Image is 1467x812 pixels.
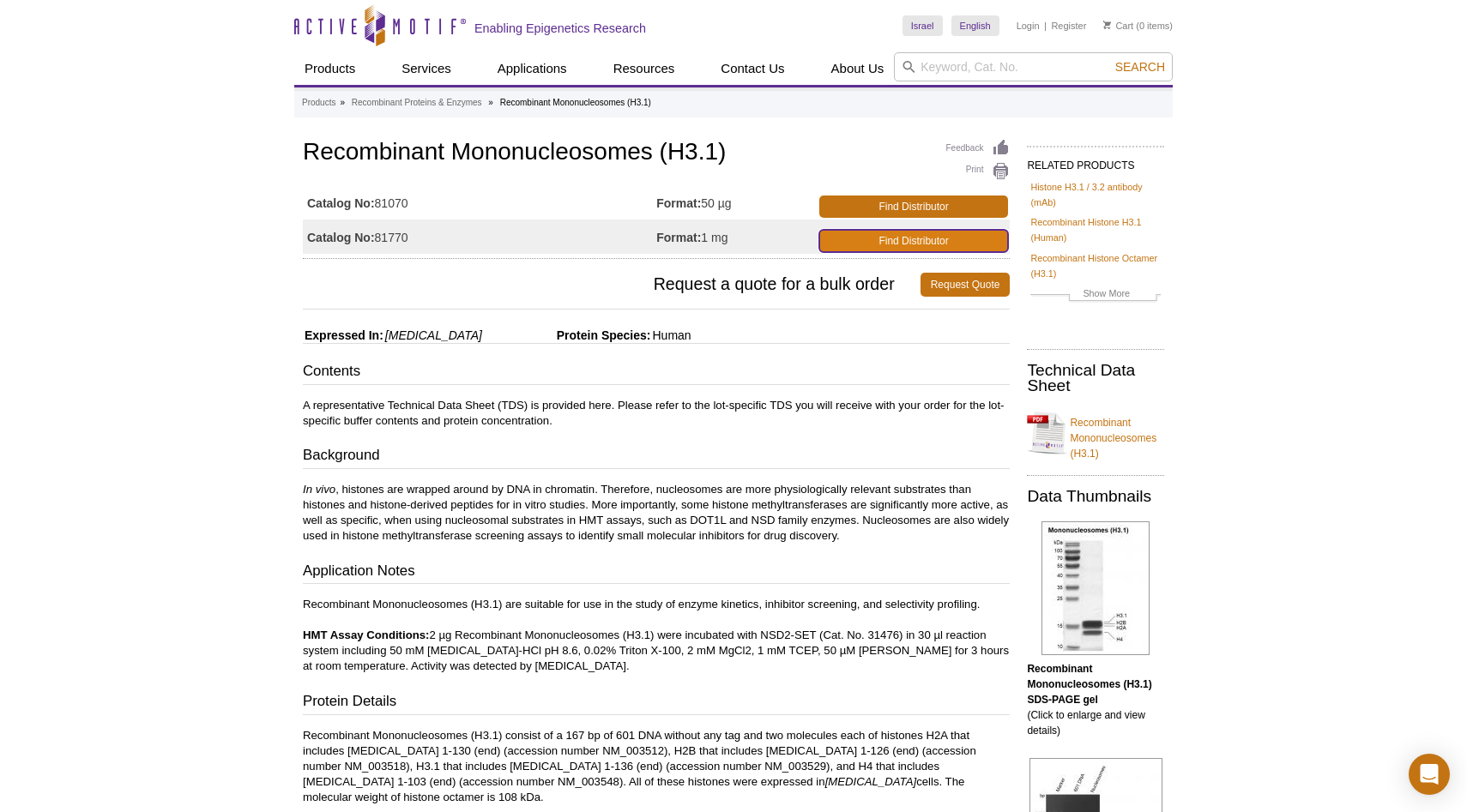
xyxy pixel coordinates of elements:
a: Print [945,162,1010,181]
td: 81770 [303,220,656,254]
p: (Click to enlarge and view details) [1027,661,1164,738]
div: Open Intercom Messenger [1409,754,1450,795]
a: Recombinant Histone H3.1 (Human) [1030,214,1161,245]
i: In vivo [303,483,335,496]
a: Services [391,52,462,85]
li: » [340,98,345,107]
a: Find Distributor [819,230,1009,252]
span: Request a quote for a bulk order [303,273,921,297]
h3: Protein Details [303,691,1010,715]
span: Expressed In: [303,328,383,342]
span: Human [650,328,691,342]
h3: Application Notes [303,561,1010,585]
a: Applications [487,52,577,85]
td: 81070 [303,185,656,220]
span: Search [1115,60,1165,74]
strong: Catalog No: [307,230,375,245]
li: (0 items) [1103,15,1173,36]
b: HMT Assay Conditions: [303,629,430,641]
p: A representative Technical Data Sheet (TDS) is provided here. Please refer to the lot-specific TD... [303,398,1010,429]
span: Protein Species: [486,328,651,342]
a: English [951,15,999,36]
a: Feedback [945,139,1010,158]
p: , histones are wrapped around by DNA in chromatin. Therefore, nucleosomes are more physiologicall... [303,482,1010,544]
a: Find Distributor [819,195,1009,218]
a: Recombinant Histone Octamer (H3.1) [1030,250,1161,281]
h3: Contents [303,361,1010,385]
strong: Format: [656,195,701,211]
h2: Technical Data Sheet [1027,363,1164,394]
a: Israel [903,15,943,36]
h2: Data Thumbnails [1027,489,1164,504]
a: Histone H3.1 / 3.2 antibody (mAb) [1030,179,1161,210]
a: Request Quote [921,273,1011,297]
b: Recombinant Mononucleosomes (H3.1) SDS-PAGE gel [1027,663,1151,706]
img: Recombinant Mononucleosomes (H3.1) SDS-PAGE gel [1041,521,1150,655]
h2: RELATED PRODUCTS [1027,146,1164,177]
strong: Catalog No: [307,195,375,211]
a: Login [1017,20,1040,32]
li: » [488,98,493,107]
h2: Enabling Epigenetics Research [474,21,646,36]
input: Keyword, Cat. No. [894,52,1173,81]
i: [MEDICAL_DATA] [385,328,482,342]
a: Recombinant Mononucleosomes (H3.1) [1027,405,1164,461]
img: Your Cart [1103,21,1111,29]
a: Products [302,95,335,111]
a: Cart [1103,20,1133,32]
td: 1 mg [656,220,815,254]
strong: Format: [656,230,701,245]
a: Products [294,52,365,85]
button: Search [1110,59,1170,75]
a: Register [1051,20,1086,32]
h3: Background [303,445,1010,469]
li: Recombinant Mononucleosomes (H3.1) [500,98,651,107]
a: Resources [603,52,685,85]
p: Recombinant Mononucleosomes (H3.1) consist of a 167 bp of 601 DNA without any tag and two molecul... [303,728,1010,805]
a: Recombinant Proteins & Enzymes [352,95,482,111]
h1: Recombinant Mononucleosomes (H3.1) [303,139,1010,168]
td: 50 µg [656,185,815,220]
a: Show More [1030,286,1161,305]
i: [MEDICAL_DATA] [825,775,917,788]
a: Contact Us [710,52,794,85]
li: | [1044,15,1047,36]
a: About Us [821,52,895,85]
p: Recombinant Mononucleosomes (H3.1) are suitable for use in the study of enzyme kinetics, inhibito... [303,597,1010,674]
